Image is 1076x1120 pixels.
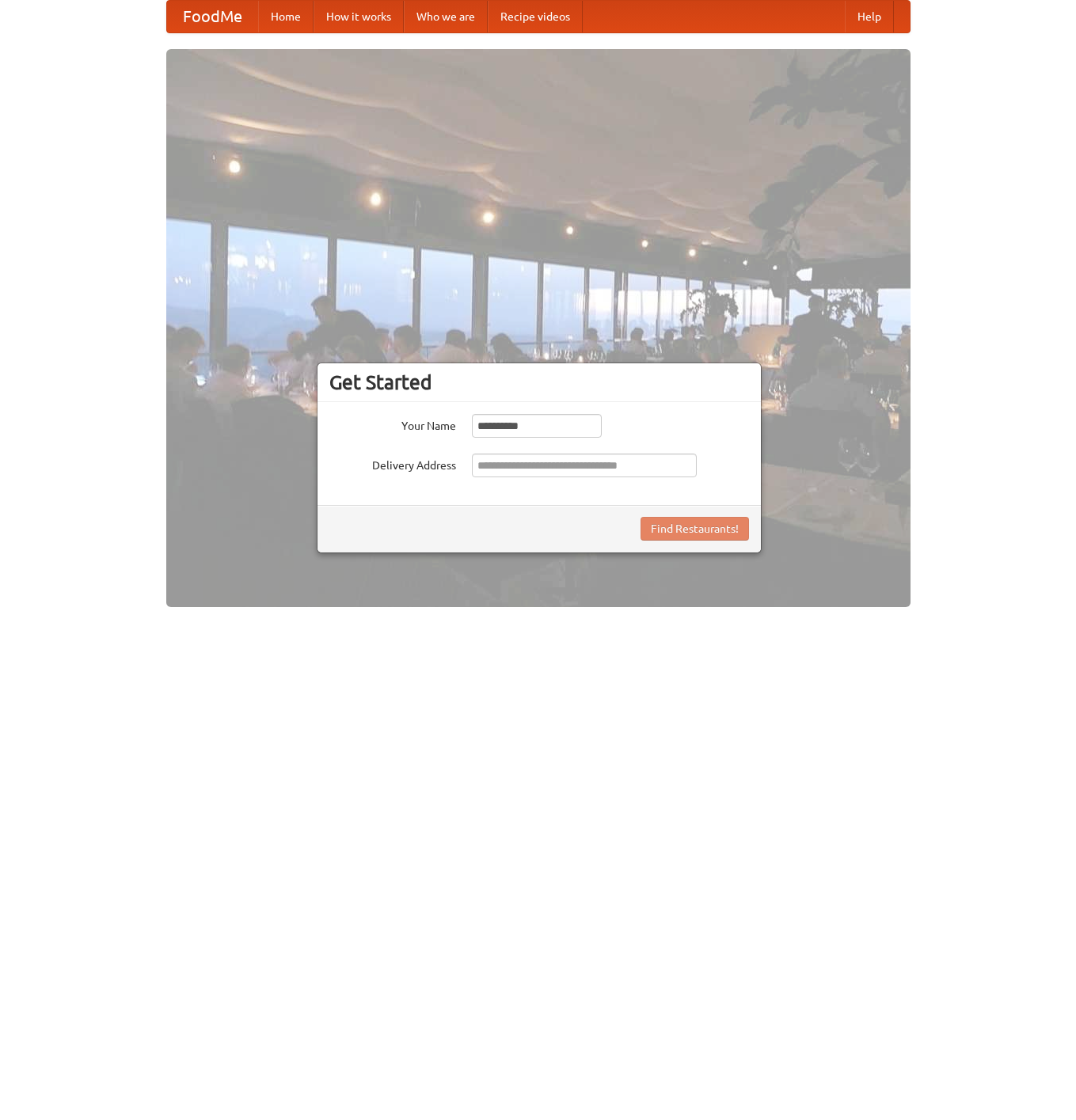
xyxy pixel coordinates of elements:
[167,1,258,32] a: FoodMe
[329,414,456,434] label: Your Name
[488,1,583,32] a: Recipe videos
[258,1,314,32] a: Home
[314,1,404,32] a: How it works
[404,1,488,32] a: Who we are
[641,517,749,541] button: Find Restaurants!
[329,454,456,473] label: Delivery Address
[329,370,749,394] h3: Get Started
[845,1,894,32] a: Help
